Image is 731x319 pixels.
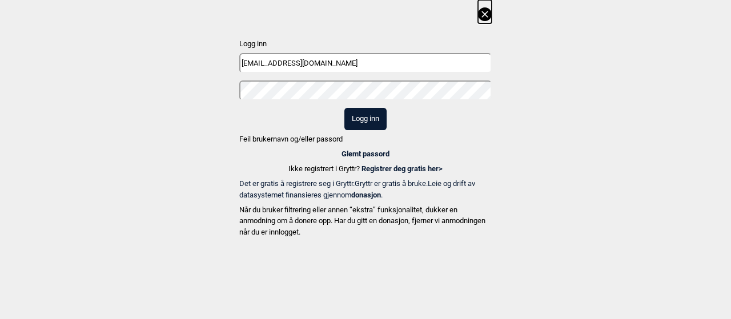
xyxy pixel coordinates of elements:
[342,150,389,158] a: Glemt passord
[239,178,492,200] a: Det er gratis å registrere seg i Gryttr.Gryttr er gratis å bruke.Leie og drift av datasystemet fi...
[239,38,492,50] p: Logg inn
[288,163,443,175] p: Ikke registrert i Gryttr?
[344,108,387,130] button: Logg inn
[351,191,381,199] b: donasjon
[239,178,492,200] p: Det er gratis å registrere seg i Gryttr. Gryttr er gratis å bruke. Leie og drift av datasystemet ...
[239,53,492,73] input: Epost
[362,164,443,173] a: Registrer deg gratis her>
[239,134,492,145] p: Feil brukernavn og/eller passord
[239,204,492,238] p: Når du bruker filtrering eller annen “ekstra” funksjonalitet, dukker en anmodning om å donere opp...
